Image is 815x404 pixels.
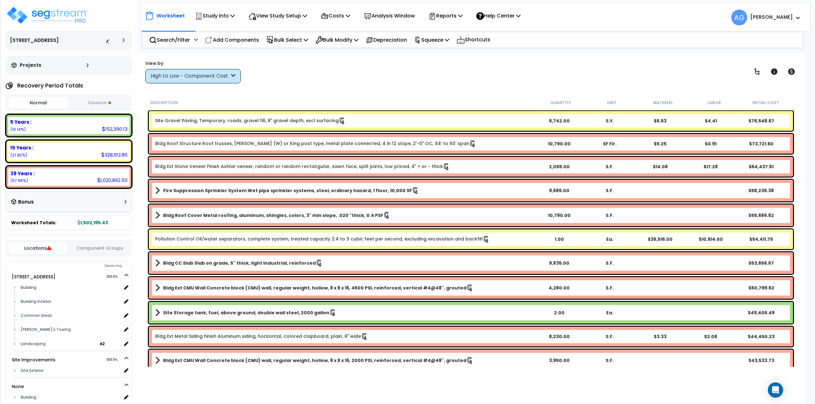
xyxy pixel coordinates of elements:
div: 1,020,892.50 [97,177,127,184]
p: Help Center [476,11,521,20]
div: 2.00 [534,310,585,316]
span: AG [731,10,747,25]
b: 15 Years : [10,144,33,151]
div: Ea. [584,310,635,316]
div: S.Y. [584,118,635,124]
div: $36,516.00 [635,236,686,242]
div: Shortcuts [453,32,494,48]
div: Ownership [19,262,132,270]
div: $58,236.38 [736,187,787,194]
span: 100.0% [106,273,123,281]
button: Squeeze [70,97,130,108]
div: S.F. [584,212,635,219]
div: 3,950.00 [534,357,585,364]
div: $55,686.82 [736,212,787,219]
small: Quantity [550,100,571,105]
div: 2,055.00 [534,164,585,170]
div: 8,230.00 [534,333,585,340]
small: Labor [707,100,721,105]
b: Bldg Ext CMU Wall Concrete block (CMU) wall, regular weight, hollow, 8 x 8 x 16, 4500 PSI, reinfo... [163,285,466,291]
div: $5.25 [635,141,686,147]
b: 39 Years : [10,170,35,177]
div: $6.53 [635,118,686,124]
a: None [12,383,24,390]
div: Building [19,394,122,401]
div: S.F. [584,333,635,340]
a: Individual Item [155,140,476,147]
p: Costs [321,11,350,20]
p: Shortcuts [457,35,490,45]
div: 152,390.13 [102,126,127,132]
div: S.F. [584,187,635,194]
div: $43,533.73 [736,357,787,364]
small: 67.96003233747024% [10,178,28,183]
p: Worksheet [156,11,185,20]
button: Component Groups [70,245,129,252]
a: Assembly Title [155,211,534,220]
p: Bulk Select [266,36,308,44]
small: Material [653,100,673,105]
div: Site Exterior [19,367,122,374]
div: Open Intercom Messenger [768,382,783,398]
div: $44,450.23 [736,333,787,340]
p: Add Components [205,36,259,44]
div: Landscaping [19,340,100,348]
div: High to Low - Component Cost [151,73,229,80]
div: SF Flr. [584,141,635,147]
small: 10.144494315230343% [10,127,26,132]
span: Worksheet Totals: [11,219,56,226]
div: Building [19,284,122,291]
a: Individual Item [155,163,450,170]
p: Squeeze [414,36,449,44]
div: S.F. [584,260,635,266]
button: Locations [8,242,67,254]
div: $64,437.61 [736,164,787,170]
div: S.F. [584,285,635,291]
a: [STREET_ADDRESS] 100.0% [12,274,55,280]
b: 1,502,195.43 [78,219,108,226]
h4: Recovery Period Totals [17,82,83,89]
div: $0.91 [685,141,736,147]
div: $49,405.49 [736,310,787,316]
div: Add Components [202,32,263,47]
div: S.F. [584,357,635,364]
h3: [STREET_ADDRESS] [10,37,59,44]
div: 1.00 [534,236,585,242]
p: Reports [429,11,463,20]
div: Common Areas [19,312,122,319]
a: Individual Item [155,117,346,124]
div: $3.33 [635,333,686,340]
a: Site Improvements 100.0% [12,357,55,363]
b: Site Storage tank, fuel, above ground, double wall steel, 2000 gallon [163,310,329,316]
b: Bldg Ext CMU Wall Concrete block (CMU) wall, regular weight, hollow, 8 x 8 x 16, 2000 PSI, reinfo... [163,357,466,364]
div: View by: [145,60,241,66]
div: Building Interior [19,298,122,305]
div: $17.28 [685,164,736,170]
div: $73,721.60 [736,141,787,147]
small: Unit [607,100,617,105]
p: View Study Setup [249,11,307,20]
div: $2.08 [685,333,736,340]
div: $53,656.67 [736,260,787,266]
h3: Bonus [18,199,34,205]
a: Assembly Title [155,308,534,317]
img: logo_pro_r.png [6,6,89,25]
div: 9,835.00 [534,260,585,266]
a: Assembly Title [155,186,534,195]
div: 10,790.00 [534,141,585,147]
div: 10,790.00 [534,212,585,219]
div: Ea. [584,236,635,242]
b: Bldg CC Slab Slab on grade, 5" thick, light industrial, reinforced [163,260,316,266]
b: Fire Suppression Sprinkler System Wet pipe sprinkler systems, steel, ordinary hazard, 1 floor, 10... [163,187,412,194]
p: Study Info [195,11,235,20]
div: $50,799.62 [736,285,787,291]
b: Bldg Roof Cover Metal roofing, aluminum, shingles, colors, 3" min slope, .020 "thick, 0.4 PSF [163,212,383,219]
b: x [100,340,105,347]
div: $54,411.75 [736,236,787,242]
small: Initial Cost [752,100,779,105]
p: Depreciation [366,36,407,44]
b: [PERSON_NAME] [750,14,793,20]
small: 21.895473347299426% [10,152,27,158]
button: Normal [8,97,68,108]
b: 5 Years : [10,119,32,125]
